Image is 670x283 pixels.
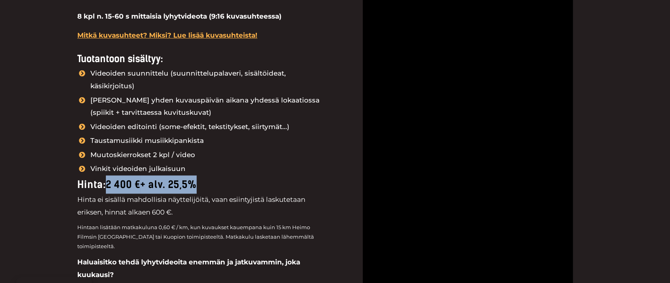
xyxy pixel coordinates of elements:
[88,149,195,161] span: Muutoskierrokset 2 kpl / video
[88,121,289,133] span: Videoiden editointi (some-efektit, tekstitykset, siirtymät...)
[88,67,327,92] span: Videoiden suunnittelu (suunnittelupalaveri, sisältöideat, käsikirjoitus)
[77,31,257,39] a: Mitkä kuvasuhteet? Miksi? Lue lisää kuvasuhteista!
[88,94,327,119] span: [PERSON_NAME] yhden kuvauspäivän aikana yhdessä lokaatiossa (spiikit + tarvittaessa kuvituskuvat)
[88,135,204,147] span: Taustamusiikki musiikkipankista
[77,175,327,194] div: Hinta: + alv. 25,5%
[77,53,327,65] h4: Tuotantoon sisältyy:
[77,12,281,20] strong: 8 kpl n. 15-60 s mittaisia lyhytvideota (9:16 kuvasuhteessa)
[77,194,327,218] p: Hinta ei sisällä mahdollisia näyttelijöitä, vaan esiintyjistä laskutetaan eriksen, hinnat alkaen ...
[88,163,186,175] span: Vinkit videoiden julkaisuun
[77,258,300,279] strong: Haluaisitko tehdä lyhytvideoita enemmän ja jatkuvammin, joka kuukausi?
[77,222,327,251] p: Hintaan lisätään matkakuluna 0,60 € / km, kun kuvaukset kauempana kuin 15 km Heimo Filmsin [GEOGR...
[106,179,140,190] span: 2 400 €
